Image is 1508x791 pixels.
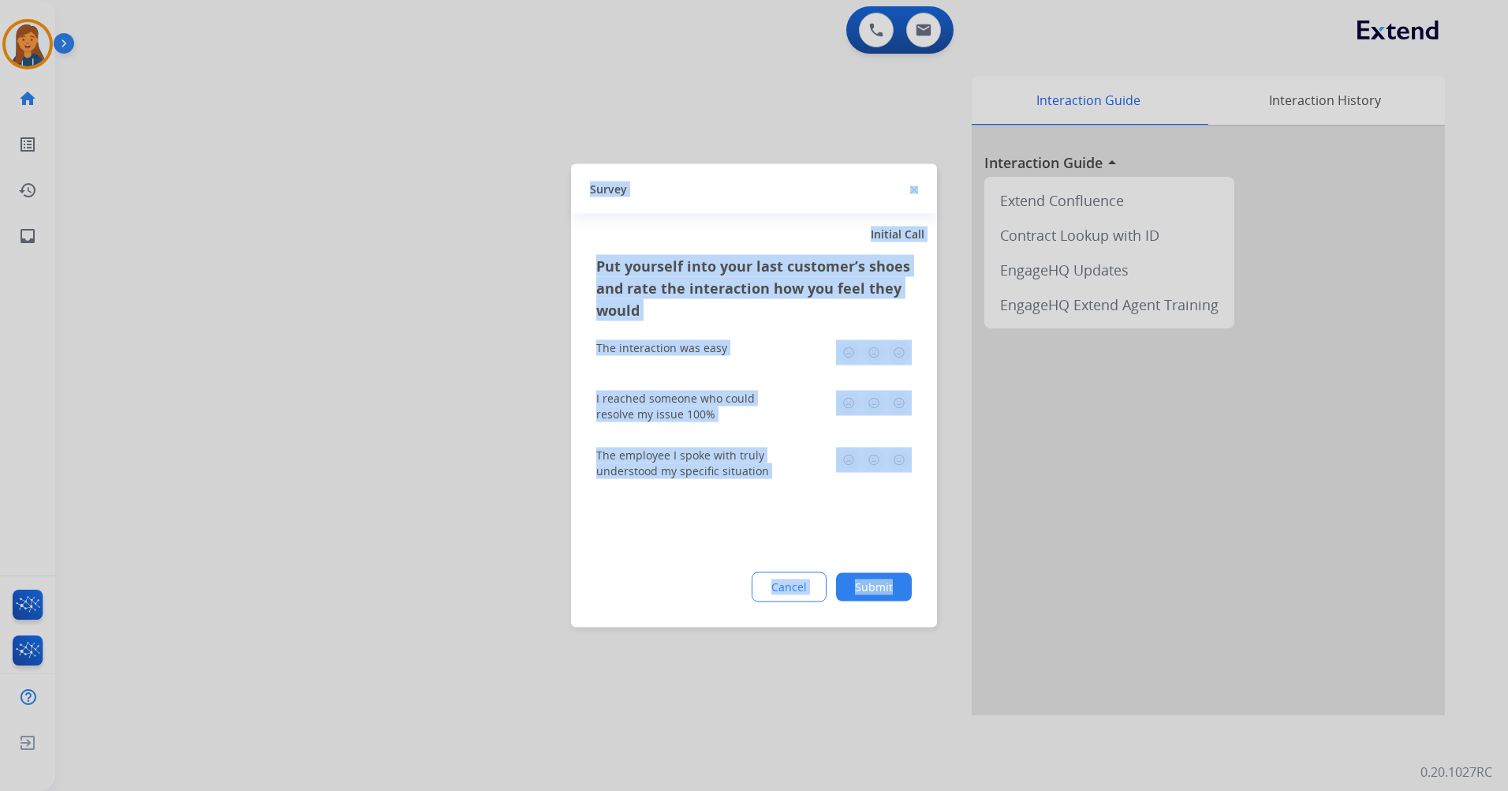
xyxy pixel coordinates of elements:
[590,181,627,197] span: Survey
[1420,763,1492,782] p: 0.20.1027RC
[871,227,924,242] span: Initial Call
[836,573,912,602] button: Submit
[596,448,786,479] div: The employee I spoke with truly understood my specific situation
[752,572,827,602] button: Cancel
[910,186,918,193] img: close-button
[596,340,727,356] div: The interaction was easy
[596,391,786,422] div: I reached someone who could resolve my issue 100%
[596,255,912,321] h3: Put yourself into your last customer’s shoes and rate the interaction how you feel they would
